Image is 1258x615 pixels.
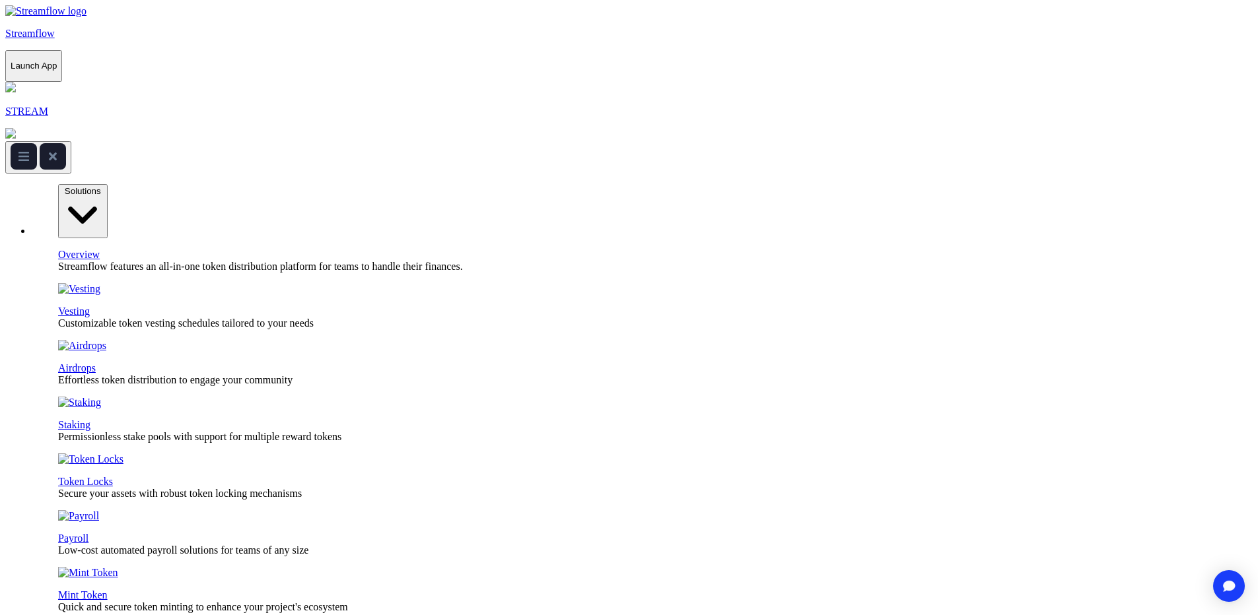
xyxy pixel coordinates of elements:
[58,283,100,295] img: Vesting
[58,362,96,373] a: Airdrops
[58,567,118,579] img: Mint Token
[58,306,90,317] a: Vesting
[58,476,113,487] a: Token Locks
[58,589,108,600] a: Mint Token
[58,340,106,352] img: Airdrops
[5,28,1253,40] p: Streamflow
[5,82,1253,141] a: STREAM
[58,431,341,442] span: Permissionless stake pools with support for multiple reward tokens
[58,184,108,239] button: Solutions
[58,397,101,408] img: Staking
[58,488,302,499] span: Secure your assets with robust token locking mechanisms
[5,5,1253,40] a: Streamflow
[5,59,62,71] a: Launch App
[58,510,99,522] img: Payroll
[65,186,101,196] span: Solutions
[58,249,100,260] a: Overview
[5,128,16,139] img: top-right-arrow.svg
[58,601,348,612] span: Quick and secure token minting to enhance your project's ecosystem
[58,453,123,465] img: Token Locks
[58,317,314,329] span: Customizable token vesting schedules tailored to your needs
[5,5,87,17] img: Streamflow Logo
[11,61,57,71] p: Launch App
[5,106,1253,117] p: STREAM
[58,419,90,430] a: Staking
[5,82,16,92] img: streamflow-logo-circle.png
[58,544,308,556] span: Low-cost automated payroll solutions for teams of any size
[58,374,293,385] span: Effortless token distribution to engage your community
[1213,570,1245,602] div: Open Intercom Messenger
[58,261,463,272] span: Streamflow features an all-in-one token distribution platform for teams to handle their finances.
[58,533,88,544] a: Payroll
[5,50,62,82] button: Launch App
